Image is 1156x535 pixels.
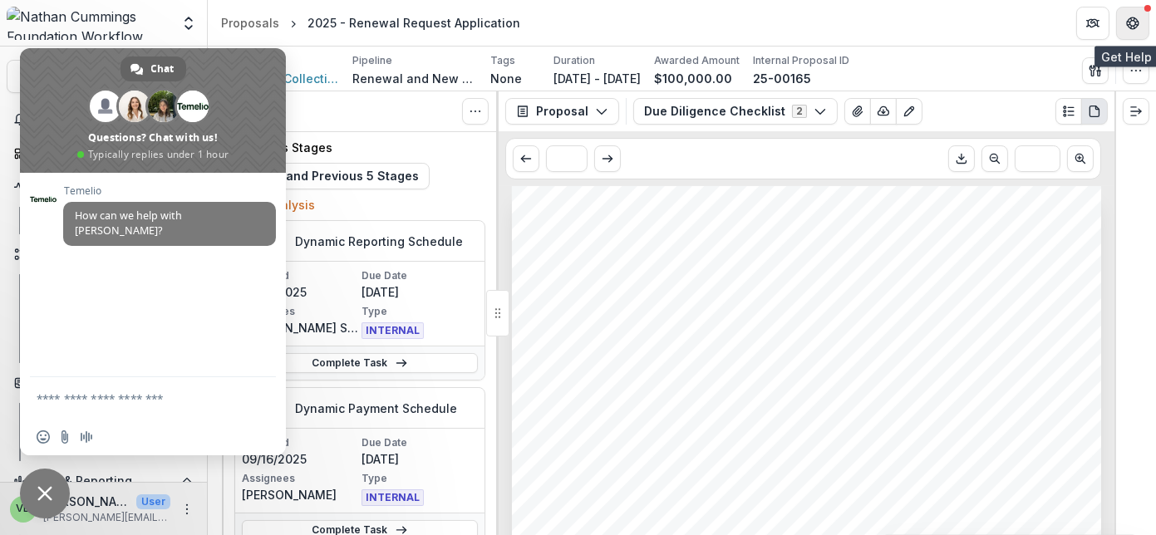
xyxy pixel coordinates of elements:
[513,145,539,172] button: Scroll to previous page
[20,469,70,518] div: Close chat
[221,14,279,32] div: Proposals
[1123,98,1149,125] button: Expand right
[307,14,520,32] div: 2025 - Renewal Request Application
[462,98,489,125] button: Toggle View Cancelled Tasks
[362,283,478,301] p: [DATE]
[505,98,619,125] button: Proposal
[151,56,175,81] span: Chat
[548,382,625,396] span: Grant Start:
[121,56,186,81] div: Chat
[1081,98,1108,125] button: PDF view
[75,209,182,238] span: How can we help with [PERSON_NAME]?
[362,268,478,283] p: Due Date
[63,185,276,197] span: Temelio
[1116,7,1149,40] button: Get Help
[896,98,922,125] button: Edit as form
[657,431,695,443] span: [DATE]
[633,98,838,125] button: Due Diligence Checklist2
[490,70,522,87] p: None
[43,510,170,525] p: [PERSON_NAME][EMAIL_ADDRESS][PERSON_NAME][DOMAIN_NAME]
[37,391,233,406] textarea: Compose your message...
[654,53,740,68] p: Awarded Amount
[17,503,31,514] div: Valerie Boucard
[7,370,200,396] button: Open Contacts
[7,7,170,40] img: Nathan Cummings Foundation Workflow Sandbox logo
[594,145,621,172] button: Scroll to next page
[7,140,200,167] a: Dashboard
[1076,7,1109,40] button: Partners
[242,450,358,468] p: 09/16/2025
[242,353,478,373] a: Complete Task
[234,163,430,189] button: Expand Previous 5 Stages
[7,60,200,93] button: Search...
[553,70,641,87] p: [DATE] - [DATE]
[177,7,200,40] button: Open entity switcher
[242,486,358,503] p: [PERSON_NAME]
[548,282,789,302] span: Homeworld Collective Inc
[844,98,871,125] button: View Attached Files
[948,145,975,172] button: Download PDF
[671,415,721,427] span: 100000.0
[490,53,515,68] p: Tags
[33,474,174,488] span: Data & Reporting
[43,493,130,510] p: [PERSON_NAME]
[362,435,478,450] p: Due Date
[242,304,358,319] p: Assignees
[177,499,197,519] button: More
[362,450,478,468] p: [DATE]
[7,241,200,267] button: Open Workflows
[652,368,786,380] span: Homeworld Collective Inc
[242,435,358,450] p: Assigned
[362,304,478,319] p: Type
[553,53,595,68] p: Duration
[548,429,654,444] span: Submitted Date:
[753,53,849,68] p: Internal Proposal ID
[7,106,200,133] button: Notifications54
[548,414,667,428] span: Awarded Amount:
[981,145,1008,172] button: Scroll to previous page
[352,53,392,68] p: Pipeline
[548,366,648,380] span: Nonprofit DBA:
[214,11,286,35] a: Proposals
[7,468,200,494] button: Open Data & Reporting
[242,319,358,336] p: [PERSON_NAME] San [PERSON_NAME]
[242,268,358,283] p: Assigned
[80,430,93,444] span: Audio message
[1055,98,1082,125] button: Plaintext view
[623,400,661,411] span: [DATE]
[37,430,50,444] span: Insert an emoji
[7,174,200,200] button: Open Activity
[362,489,424,506] span: INTERNAL
[753,70,811,87] p: 25-00165
[242,283,358,301] p: 09/16/2025
[362,471,478,486] p: Type
[548,333,818,349] span: 2025 - Renewal Request Application
[136,494,170,509] p: User
[548,398,619,412] span: Grant End:
[628,384,666,395] span: [DATE]
[1067,145,1094,172] button: Scroll to next page
[654,70,732,87] p: $100,000.00
[242,471,358,486] p: Assignees
[295,400,457,417] h5: Dynamic Payment Schedule
[295,233,463,250] h5: Dynamic Reporting Schedule
[352,70,477,87] p: Renewal and New Grants Pipeline
[362,322,424,339] span: INTERNAL
[58,430,71,444] span: Send a file
[214,11,527,35] nav: breadcrumb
